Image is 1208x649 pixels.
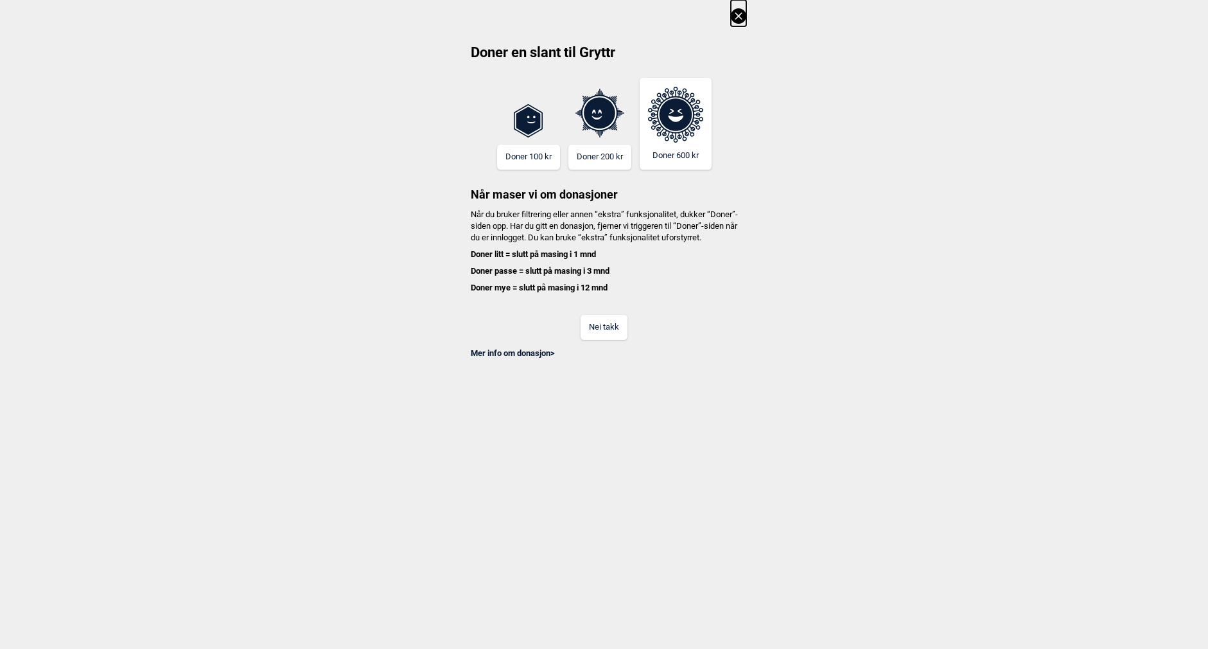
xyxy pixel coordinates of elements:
[640,78,712,170] button: Doner 600 kr
[581,315,627,340] button: Nei takk
[462,170,746,202] h3: Når maser vi om donasjoner
[462,43,746,71] h2: Doner en slant til Gryttr
[471,283,608,292] b: Doner mye = slutt på masing i 12 mnd
[471,266,609,276] b: Doner passe = slutt på masing i 3 mnd
[497,145,560,170] button: Doner 100 kr
[471,348,555,358] a: Mer info om donasjon>
[462,209,746,294] h4: Når du bruker filtrering eller annen “ekstra” funksjonalitet, dukker “Doner”-siden opp. Har du gi...
[471,249,596,259] b: Doner litt = slutt på masing i 1 mnd
[568,145,631,170] button: Doner 200 kr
